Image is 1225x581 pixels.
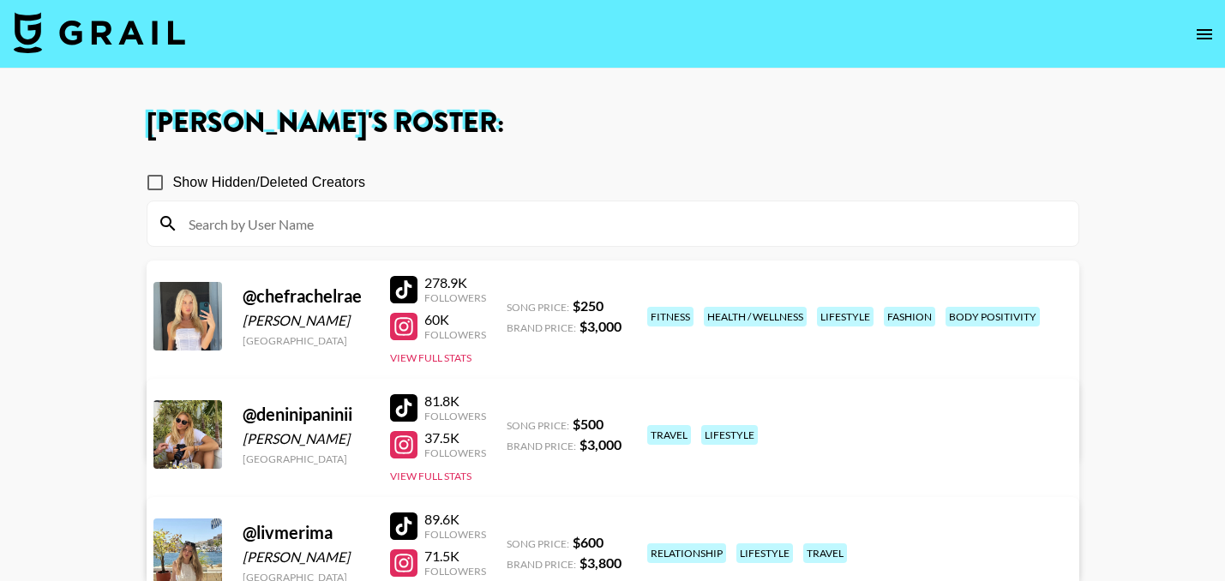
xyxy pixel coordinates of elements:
div: lifestyle [736,543,793,563]
div: lifestyle [817,307,874,326]
div: Followers [424,291,486,304]
button: View Full Stats [390,351,471,364]
h1: [PERSON_NAME] 's Roster: [147,110,1079,137]
div: [GEOGRAPHIC_DATA] [243,452,369,465]
div: Followers [424,565,486,578]
div: [GEOGRAPHIC_DATA] [243,334,369,347]
div: body positivity [946,307,1040,326]
div: 71.5K [424,548,486,565]
div: 81.8K [424,392,486,410]
div: Followers [424,528,486,541]
div: Followers [424,410,486,422]
strong: $ 250 [573,297,603,314]
button: View Full Stats [390,470,471,482]
div: fashion [884,307,935,326]
div: 60K [424,311,486,328]
strong: $ 500 [573,416,603,432]
div: travel [647,425,691,445]
div: health / wellness [704,307,807,326]
div: fitness [647,307,694,326]
div: @ chefrachelrae [243,285,369,307]
strong: $ 3,800 [579,554,622,571]
span: Brand Price: [507,321,576,334]
div: travel [803,543,847,563]
span: Song Price: [507,537,569,550]
div: 278.9K [424,274,486,291]
strong: $ 600 [573,534,603,550]
span: Song Price: [507,301,569,314]
div: Followers [424,446,486,459]
div: lifestyle [701,425,758,445]
strong: $ 3,000 [579,318,622,334]
div: @ livmerima [243,522,369,543]
div: Followers [424,328,486,341]
div: 89.6K [424,511,486,528]
div: relationship [647,543,726,563]
input: Search by User Name [178,210,1068,237]
strong: $ 3,000 [579,436,622,452]
div: @ deninipaninii [243,404,369,425]
div: [PERSON_NAME] [243,548,369,566]
button: open drawer [1187,17,1222,51]
span: Brand Price: [507,558,576,571]
div: [PERSON_NAME] [243,312,369,329]
img: Grail Talent [14,12,185,53]
span: Brand Price: [507,440,576,452]
span: Song Price: [507,419,569,432]
div: [PERSON_NAME] [243,430,369,447]
div: 37.5K [424,429,486,446]
span: Show Hidden/Deleted Creators [173,172,366,193]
